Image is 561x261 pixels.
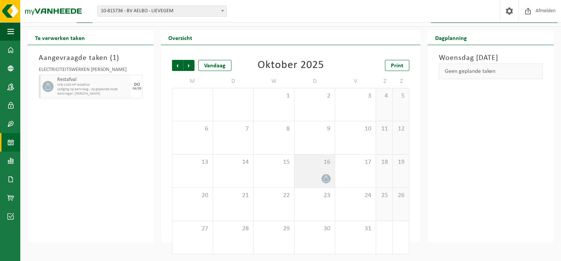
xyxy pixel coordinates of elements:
span: 28 [217,225,250,233]
span: Vorige [172,60,183,71]
span: 25 [380,191,389,200]
td: Z [393,75,409,88]
div: Oktober 2025 [258,60,324,71]
span: 24 [339,191,372,200]
span: Volgende [183,60,195,71]
span: 19 [396,158,405,166]
span: 13 [176,158,209,166]
span: Restafval [57,77,130,83]
span: 17 [339,158,372,166]
span: 8 [257,125,290,133]
td: D [213,75,254,88]
div: 04/09 [132,87,141,91]
td: V [335,75,376,88]
span: 14 [217,158,250,166]
span: 10 [339,125,372,133]
span: 18 [380,158,389,166]
span: 15 [257,158,290,166]
span: 16 [298,158,331,166]
span: 3 [339,92,372,100]
h3: Aangevraagde taken ( ) [39,52,142,64]
span: 2 [298,92,331,100]
span: 20 [176,191,209,200]
h2: Dagplanning [428,30,474,45]
span: 26 [396,191,405,200]
span: 10-815736 - BV AELBO - LIEVEGEM [97,6,227,17]
span: Print [391,63,403,69]
h2: Overzicht [161,30,200,45]
span: 12 [396,125,405,133]
div: ELECTRICITEITSWERKEN [PERSON_NAME] [39,67,142,75]
span: 23 [298,191,331,200]
span: 11 [380,125,389,133]
td: D [295,75,335,88]
h3: Woensdag [DATE] [439,52,543,64]
span: 27 [176,225,209,233]
span: 7 [217,125,250,133]
span: Aanvrager: [PERSON_NAME] [57,92,130,96]
span: 31 [339,225,372,233]
div: DO [134,82,140,87]
span: 5 [396,92,405,100]
span: 10-815736 - BV AELBO - LIEVEGEM [98,6,226,16]
span: 29 [257,225,290,233]
span: 1 [257,92,290,100]
div: Geen geplande taken [439,64,543,79]
span: WB-1100-HP restafval [57,83,130,87]
a: Print [385,60,409,71]
span: 21 [217,191,250,200]
span: 30 [298,225,331,233]
div: Vandaag [198,60,231,71]
span: 4 [380,92,389,100]
span: 9 [298,125,331,133]
span: 6 [176,125,209,133]
span: 1 [113,54,117,62]
span: 22 [257,191,290,200]
span: Lediging op aanvraag - op geplande route [57,87,130,92]
td: W [254,75,295,88]
h2: Te verwerken taken [28,30,92,45]
td: M [172,75,213,88]
td: Z [376,75,393,88]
